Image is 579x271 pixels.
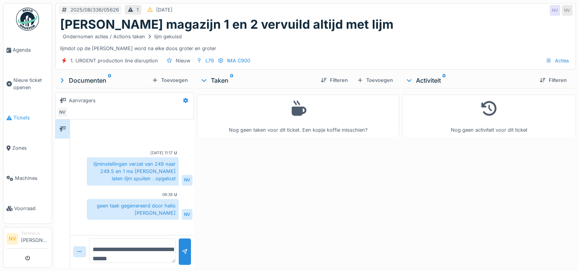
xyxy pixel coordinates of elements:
[13,46,49,54] span: Agenda
[202,98,394,134] div: Nog geen taken voor dit ticket. Een kopje koffie misschien?
[3,65,52,103] a: Nieuw ticket openen
[206,57,214,64] div: L79
[407,98,571,134] div: Nog geen activiteit voor dit ticket
[108,76,111,85] sup: 0
[550,5,560,16] div: NV
[21,230,49,236] div: Technicus
[137,6,139,13] div: 1
[162,192,173,198] div: 08:38
[69,97,96,104] div: Aanvragers
[58,76,149,85] div: Documenten
[3,35,52,65] a: Agenda
[3,103,52,133] a: Tickets
[3,133,52,163] a: Zones
[14,205,49,212] span: Voorraad
[60,32,571,52] div: lijmdot op de [PERSON_NAME] word na elke doos groter en groter
[174,192,177,198] div: U
[176,57,190,64] div: Nieuw
[227,57,250,64] div: IMA C900
[150,150,173,156] div: [DATE] 11:17
[174,150,177,156] div: U
[149,75,191,85] div: Toevoegen
[70,6,119,13] div: 2025/08/336/05626
[21,230,49,247] li: [PERSON_NAME]
[3,163,52,193] a: Machines
[537,75,570,85] div: Filteren
[13,77,49,91] span: Nieuw ticket openen
[70,57,158,64] div: 1. URGENT production line disruption
[442,76,446,85] sup: 0
[182,175,192,186] div: NV
[318,75,351,85] div: Filteren
[182,209,192,220] div: NV
[156,6,173,13] div: [DATE]
[405,76,533,85] div: Activiteit
[63,33,182,40] div: Ondernomen acties / Actions taken lijm gekuisd
[15,175,49,182] span: Machines
[562,5,572,16] div: NV
[7,233,18,245] li: NV
[57,107,68,118] div: NV
[16,8,39,31] img: Badge_color-CXgf-gQk.svg
[200,76,315,85] div: Taken
[354,75,396,85] div: Toevoegen
[12,144,49,152] span: Zones
[3,193,52,224] a: Voorraad
[60,17,393,32] h1: [PERSON_NAME] magazijn 1 en 2 vervuild altijd met lijm
[7,230,49,249] a: NV Technicus[PERSON_NAME]
[542,55,572,66] div: Acties
[87,157,179,186] div: lijminstellingen verzet van 249 naar 249.5 en 1 ms [PERSON_NAME] laten lijm spuiten . opgelost
[230,76,233,85] sup: 0
[87,199,179,220] div: geen taak gegenereerd door hello [PERSON_NAME]
[13,114,49,121] span: Tickets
